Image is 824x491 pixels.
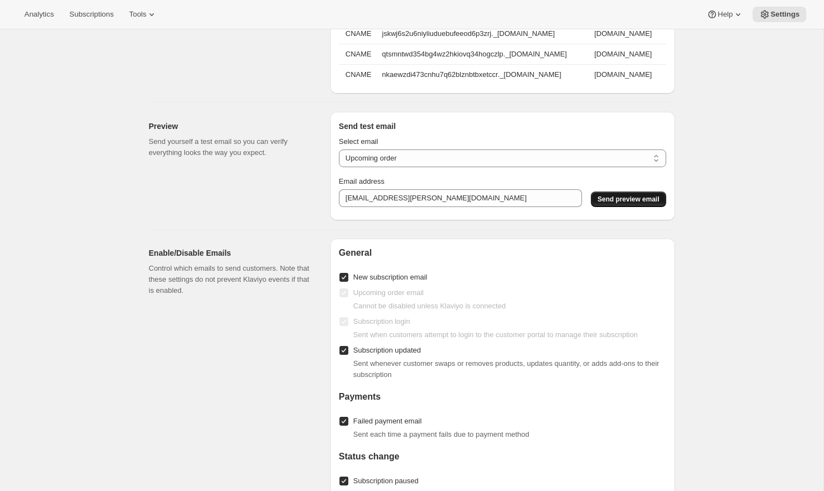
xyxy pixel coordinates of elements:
p: Send yourself a test email so you can verify everything looks the way you expect. [149,136,312,158]
td: [DOMAIN_NAME] [591,64,666,85]
button: Help [700,7,750,22]
span: Tools [129,10,146,19]
span: Subscription login [353,317,410,325]
td: jskwj6s2u6niyliuduebufeeod6p3zrj._[DOMAIN_NAME] [379,24,591,44]
span: Send preview email [598,195,659,204]
h2: Status change [339,451,666,462]
td: qtsmntwd354bg4wz2hkiovq34hogczlp._[DOMAIN_NAME] [379,44,591,64]
span: Email address [339,177,384,185]
th: CNAME [339,64,379,85]
span: Subscriptions [69,10,114,19]
span: Upcoming order email [353,288,424,297]
th: CNAME [339,24,379,44]
button: Settings [753,7,806,22]
p: Control which emails to send customers. Note that these settings do not prevent Klaviyo events if... [149,263,312,296]
button: Tools [122,7,164,22]
span: Failed payment email [353,417,422,425]
span: Sent when customers attempt to login to the customer portal to manage their subscription [353,330,638,339]
span: Settings [770,10,800,19]
span: Subscription paused [353,477,419,485]
h2: General [339,247,666,259]
th: CNAME [339,44,379,64]
td: nkaewzdi473cnhu7q62blznbtbxetccr._[DOMAIN_NAME] [379,64,591,85]
span: Cannot be disabled unless Klaviyo is connected [353,302,506,310]
h2: Enable/Disable Emails [149,247,312,259]
h2: Payments [339,391,666,402]
span: New subscription email [353,273,428,281]
span: Sent each time a payment fails due to payment method [353,430,529,438]
button: Analytics [18,7,60,22]
span: Help [718,10,733,19]
span: Select email [339,137,378,146]
h3: Send test email [339,121,666,132]
input: Enter email address to receive preview [339,189,582,207]
span: Analytics [24,10,54,19]
h2: Preview [149,121,312,132]
span: Subscription updated [353,346,421,354]
button: Subscriptions [63,7,120,22]
span: Sent whenever customer swaps or removes products, updates quantity, or adds add-ons to their subs... [353,359,660,379]
td: [DOMAIN_NAME] [591,24,666,44]
td: [DOMAIN_NAME] [591,44,666,64]
button: Send preview email [591,192,666,207]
